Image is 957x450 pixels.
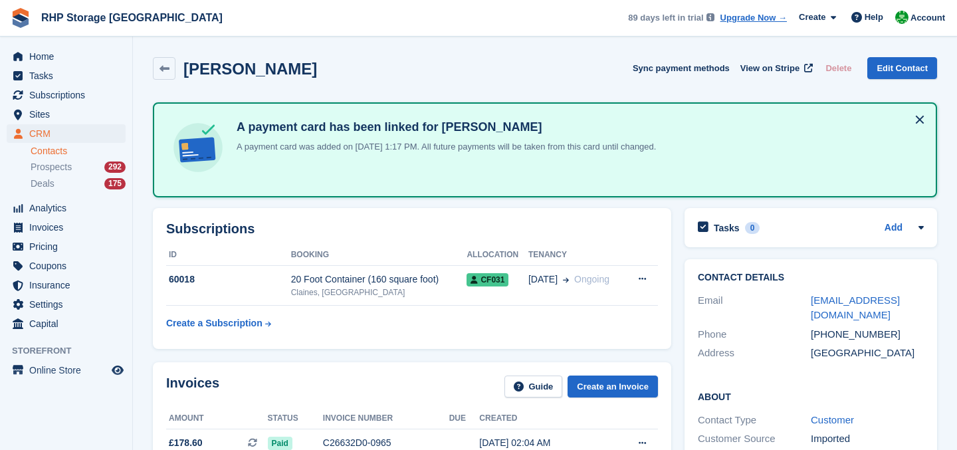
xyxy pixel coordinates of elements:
a: menu [7,314,126,333]
th: Booking [291,245,467,266]
span: Paid [268,437,292,450]
div: [PHONE_NUMBER] [811,327,924,342]
span: Subscriptions [29,86,109,104]
div: 292 [104,162,126,173]
div: 20 Foot Container (160 square foot) [291,273,467,286]
div: Imported [811,431,924,447]
img: icon-info-grey-7440780725fd019a000dd9b08b2336e03edf1995a4989e88bcd33f0948082b44.svg [706,13,714,21]
a: menu [7,218,126,237]
div: Email [698,293,811,323]
span: Prospects [31,161,72,173]
a: Prospects 292 [31,160,126,174]
th: Created [479,408,607,429]
h2: Contact Details [698,273,924,283]
div: 175 [104,178,126,189]
div: [GEOGRAPHIC_DATA] [811,346,924,361]
span: Deals [31,177,54,190]
img: card-linked-ebf98d0992dc2aeb22e95c0e3c79077019eb2392cfd83c6a337811c24bc77127.svg [170,120,226,175]
div: [DATE] 02:04 AM [479,436,607,450]
a: Contacts [31,145,126,158]
p: A payment card was added on [DATE] 1:17 PM. All future payments will be taken from this card unti... [231,140,656,154]
a: Upgrade Now → [720,11,787,25]
a: menu [7,47,126,66]
a: menu [7,86,126,104]
div: Address [698,346,811,361]
a: menu [7,66,126,85]
span: Coupons [29,257,109,275]
span: Insurance [29,276,109,294]
th: Status [268,408,323,429]
div: C26632D0-0965 [323,436,449,450]
th: Tenancy [528,245,625,266]
a: Deals 175 [31,177,126,191]
span: View on Stripe [740,62,799,75]
a: Create a Subscription [166,311,271,336]
span: Home [29,47,109,66]
div: Phone [698,327,811,342]
a: menu [7,124,126,143]
h2: Tasks [714,222,740,234]
th: ID [166,245,291,266]
th: Invoice number [323,408,449,429]
h2: About [698,390,924,403]
span: Invoices [29,218,109,237]
a: Preview store [110,362,126,378]
a: menu [7,237,126,256]
a: Edit Contact [867,57,937,79]
div: Contact Type [698,413,811,428]
a: View on Stripe [735,57,815,79]
h2: [PERSON_NAME] [183,60,317,78]
img: Rod [895,11,908,24]
th: Allocation [467,245,528,266]
span: Sites [29,105,109,124]
a: Add [885,221,903,236]
span: Online Store [29,361,109,380]
th: Due [449,408,480,429]
span: CF031 [467,273,508,286]
span: 89 days left in trial [628,11,703,25]
span: £178.60 [169,436,203,450]
div: Claines, [GEOGRAPHIC_DATA] [291,286,467,298]
span: Storefront [12,344,132,358]
div: Customer Source [698,431,811,447]
div: Create a Subscription [166,316,263,330]
span: Analytics [29,199,109,217]
span: Capital [29,314,109,333]
span: CRM [29,124,109,143]
a: [EMAIL_ADDRESS][DOMAIN_NAME] [811,294,900,321]
span: Ongoing [574,274,609,284]
span: Help [865,11,883,24]
a: menu [7,105,126,124]
h4: A payment card has been linked for [PERSON_NAME] [231,120,656,135]
img: stora-icon-8386f47178a22dfd0bd8f6a31ec36ba5ce8667c1dd55bd0f319d3a0aa187defe.svg [11,8,31,28]
a: Create an Invoice [568,376,658,397]
a: RHP Storage [GEOGRAPHIC_DATA] [36,7,228,29]
a: Guide [504,376,563,397]
span: Account [910,11,945,25]
div: 0 [745,222,760,234]
span: Create [799,11,825,24]
a: menu [7,257,126,275]
div: 60018 [166,273,291,286]
button: Sync payment methods [633,57,730,79]
a: menu [7,199,126,217]
a: Customer [811,414,854,425]
h2: Subscriptions [166,221,658,237]
button: Delete [820,57,857,79]
a: menu [7,276,126,294]
a: menu [7,361,126,380]
h2: Invoices [166,376,219,397]
a: menu [7,295,126,314]
span: [DATE] [528,273,558,286]
th: Amount [166,408,268,429]
span: Settings [29,295,109,314]
span: Pricing [29,237,109,256]
span: Tasks [29,66,109,85]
